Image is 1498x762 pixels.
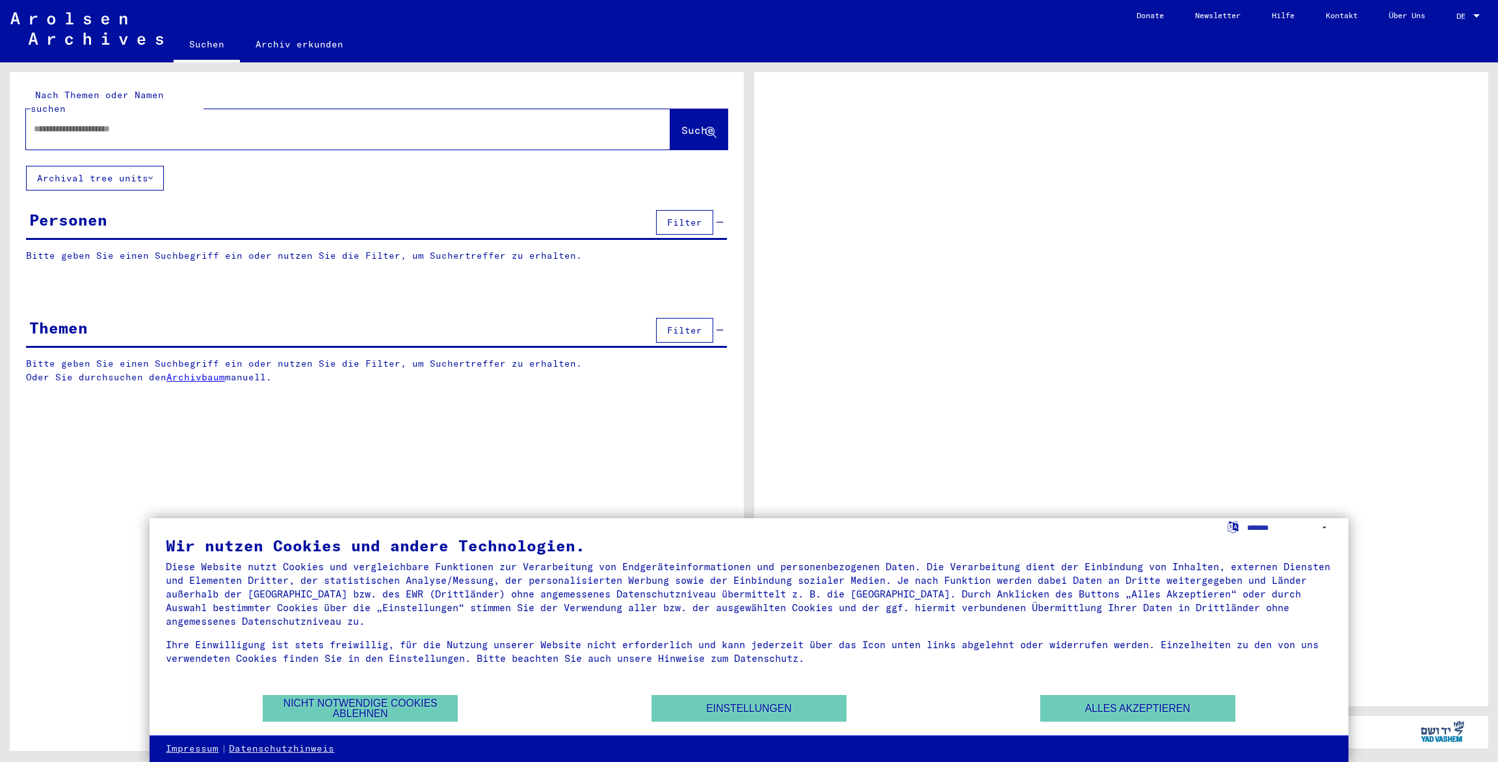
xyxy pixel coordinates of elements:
span: Suche [681,124,714,137]
button: Suche [670,109,728,150]
a: Suchen [174,29,240,62]
button: Filter [656,318,713,343]
span: DE [1456,12,1471,21]
p: Bitte geben Sie einen Suchbegriff ein oder nutzen Sie die Filter, um Suchertreffer zu erhalten. [26,249,727,263]
a: Datenschutzhinweis [229,742,334,755]
label: Sprache auswählen [1226,520,1240,532]
a: Archiv erkunden [240,29,359,60]
div: Ihre Einwilligung ist stets freiwillig, für die Nutzung unserer Website nicht erforderlich und ka... [166,638,1332,665]
a: Impressum [166,742,218,755]
span: Filter [667,324,702,336]
mat-label: Nach Themen oder Namen suchen [31,89,164,114]
p: Bitte geben Sie einen Suchbegriff ein oder nutzen Sie die Filter, um Suchertreffer zu erhalten. O... [26,357,728,384]
button: Einstellungen [651,695,847,722]
button: Alles akzeptieren [1040,695,1235,722]
img: Arolsen_neg.svg [10,12,163,45]
button: Archival tree units [26,166,164,190]
span: Filter [667,217,702,228]
a: Archivbaum [166,371,225,383]
div: Themen [29,316,88,339]
div: Wir nutzen Cookies und andere Technologien. [166,538,1332,553]
button: Filter [656,210,713,235]
div: Personen [29,208,107,231]
select: Sprache auswählen [1247,518,1332,537]
div: Diese Website nutzt Cookies und vergleichbare Funktionen zur Verarbeitung von Endgeräteinformatio... [166,560,1332,628]
img: yv_logo.png [1418,715,1467,748]
button: Nicht notwendige Cookies ablehnen [263,695,458,722]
